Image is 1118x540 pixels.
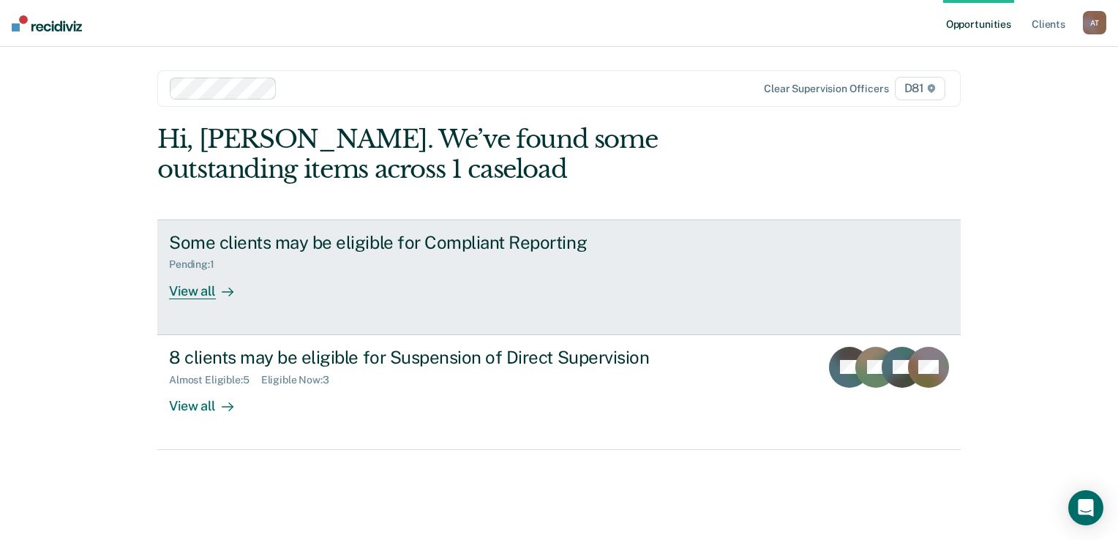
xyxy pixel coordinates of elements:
[895,77,945,100] span: D81
[169,271,251,299] div: View all
[169,374,261,386] div: Almost Eligible : 5
[764,83,888,95] div: Clear supervision officers
[169,258,226,271] div: Pending : 1
[1083,11,1106,34] div: A T
[169,347,683,368] div: 8 clients may be eligible for Suspension of Direct Supervision
[261,374,341,386] div: Eligible Now : 3
[1083,11,1106,34] button: AT
[157,124,800,184] div: Hi, [PERSON_NAME]. We’ve found some outstanding items across 1 caseload
[169,386,251,414] div: View all
[157,335,961,450] a: 8 clients may be eligible for Suspension of Direct SupervisionAlmost Eligible:5Eligible Now:3View...
[157,220,961,335] a: Some clients may be eligible for Compliant ReportingPending:1View all
[12,15,82,31] img: Recidiviz
[169,232,683,253] div: Some clients may be eligible for Compliant Reporting
[1068,490,1103,525] div: Open Intercom Messenger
